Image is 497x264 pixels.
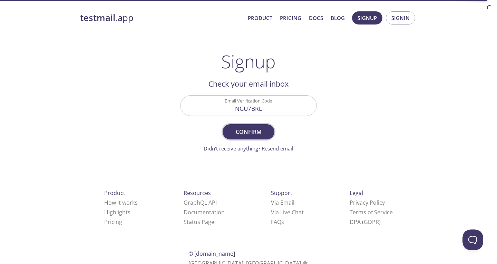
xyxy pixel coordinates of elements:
button: Confirm [223,124,274,139]
a: Didn't receive anything? Resend email [204,145,293,152]
a: Pricing [280,13,301,22]
a: Privacy Policy [350,199,385,206]
a: Docs [309,13,323,22]
span: © [DOMAIN_NAME] [188,250,235,257]
button: Signup [352,11,382,25]
h2: Check your email inbox [180,78,317,90]
h1: Signup [221,51,276,72]
a: FAQ [271,218,284,226]
span: Signup [358,13,377,22]
a: Documentation [184,208,225,216]
a: Status Page [184,218,214,226]
a: Via Live Chat [271,208,304,216]
button: Signin [386,11,415,25]
a: GraphQL API [184,199,217,206]
span: Resources [184,189,211,197]
a: DPA (GDPR) [350,218,381,226]
a: Pricing [104,218,122,226]
a: Via Email [271,199,294,206]
a: testmail.app [80,12,242,24]
span: Legal [350,189,363,197]
a: Terms of Service [350,208,393,216]
strong: testmail [80,12,115,24]
span: Signin [391,13,410,22]
span: Confirm [230,127,267,137]
iframe: Help Scout Beacon - Open [462,229,483,250]
a: How it works [104,199,138,206]
span: s [281,218,284,226]
a: Highlights [104,208,130,216]
a: Blog [331,13,345,22]
span: Product [104,189,125,197]
a: Product [248,13,272,22]
span: Support [271,189,292,197]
